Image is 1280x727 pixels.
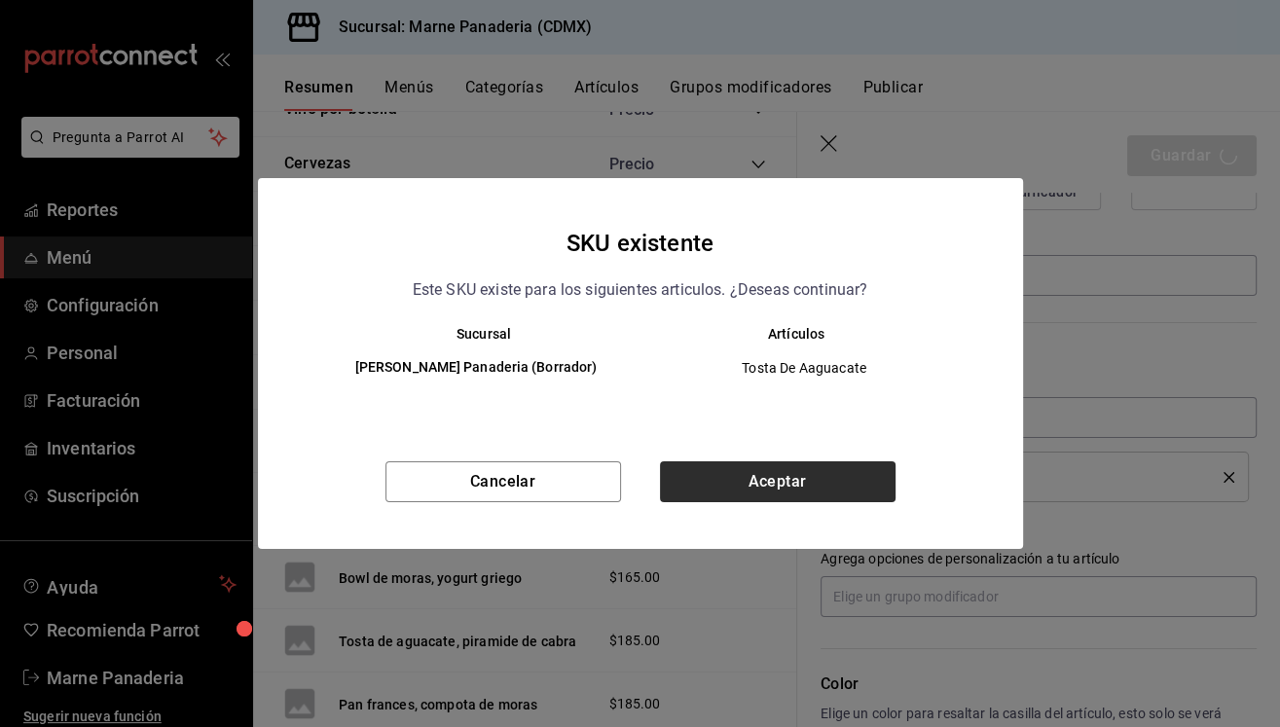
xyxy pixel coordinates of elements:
[413,277,868,303] p: Este SKU existe para los siguientes articulos. ¿Deseas continuar?
[657,358,952,378] span: Tosta De Aaguacate
[385,461,621,502] button: Cancelar
[297,326,640,342] th: Sucursal
[660,461,896,502] button: Aceptar
[328,357,625,379] h6: [PERSON_NAME] Panaderia (Borrador)
[640,326,984,342] th: Artículos
[567,225,713,262] h4: SKU existente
